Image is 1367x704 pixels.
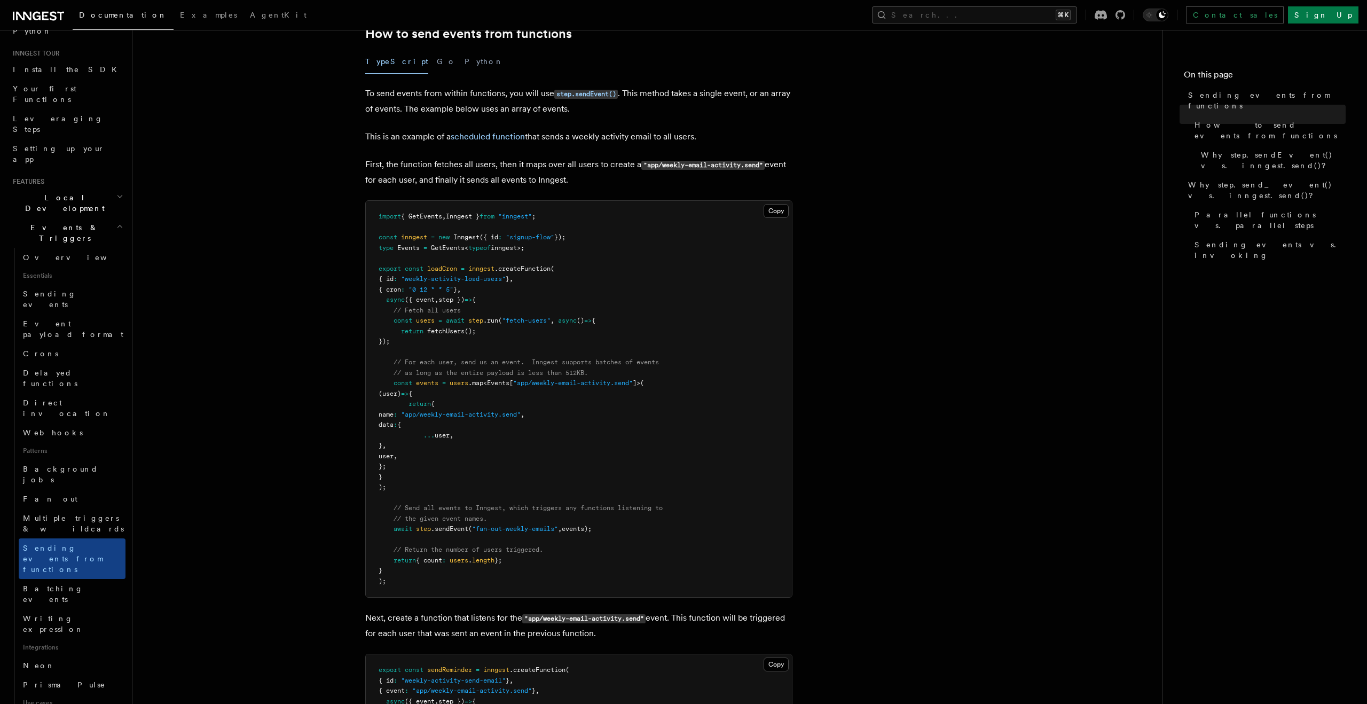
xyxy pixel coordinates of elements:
[401,213,442,220] span: { GetEvents
[506,677,509,684] span: }
[468,317,483,324] span: step
[446,317,465,324] span: await
[1195,239,1346,261] span: Sending events vs. invoking
[487,379,509,387] span: Events
[23,253,133,262] span: Overview
[401,275,506,283] span: "weekly-activity-load-users"
[19,314,125,344] a: Event payload format
[431,244,465,252] span: GetEvents
[394,358,659,366] span: // For each user, send us an event. Inngest supports batches of events
[9,109,125,139] a: Leveraging Steps
[1184,85,1346,115] a: Sending events from functions
[405,687,408,694] span: :
[386,296,405,303] span: async
[79,11,167,19] span: Documentation
[1056,10,1071,20] kbd: ⌘K
[394,421,397,428] span: :
[480,213,494,220] span: from
[554,233,565,241] span: });
[536,687,539,694] span: ,
[442,213,446,220] span: ,
[13,84,76,104] span: Your first Functions
[472,557,494,564] span: length
[401,390,408,397] span: =>
[19,423,125,442] a: Webhooks
[483,317,498,324] span: .run
[427,327,465,335] span: fetchUsers
[23,465,98,484] span: Background jobs
[438,317,442,324] span: =
[401,327,423,335] span: return
[476,666,480,674] span: =
[23,661,55,670] span: Neon
[19,248,125,267] a: Overview
[565,666,569,674] span: (
[558,525,562,533] span: ,
[465,296,472,303] span: =>
[379,463,386,470] span: };
[23,369,77,388] span: Delayed functions
[379,577,386,585] span: );
[435,296,438,303] span: ,
[551,317,554,324] span: ,
[379,442,382,449] span: }
[872,6,1077,24] button: Search...⌘K
[457,286,461,293] span: ,
[379,286,401,293] span: { cron
[521,411,524,418] span: ,
[633,379,644,387] span: ]>(
[1195,120,1346,141] span: How to send events from functions
[397,244,420,252] span: Events
[379,473,382,481] span: }
[397,421,401,428] span: {
[379,244,394,252] span: type
[365,611,792,641] p: Next, create a function that listens for the event. This function will be triggered for each user...
[764,204,789,218] button: Copy
[394,275,397,283] span: :
[379,213,401,220] span: import
[1143,9,1168,21] button: Toggle dark mode
[19,538,125,579] a: Sending events from functions
[465,327,476,335] span: ();
[401,233,427,241] span: inngest
[532,213,536,220] span: ;
[431,525,468,533] span: .sendEvent
[562,525,592,533] span: events);
[9,218,125,248] button: Events & Triggers
[13,144,105,163] span: Setting up your app
[19,459,125,489] a: Background jobs
[394,369,588,377] span: // as long as the entire payload is less than 512KB.
[577,317,584,324] span: ()
[19,656,125,675] a: Neon
[23,514,124,533] span: Multiple triggers & wildcards
[494,557,502,564] span: };
[431,400,435,408] span: {
[379,338,390,345] span: });
[9,222,116,244] span: Events & Triggers
[9,192,116,214] span: Local Development
[13,114,103,134] span: Leveraging Steps
[1184,175,1346,205] a: Why step.send_event() vs. inngest.send()?
[394,307,461,314] span: // Fetch all users
[408,286,453,293] span: "0 12 * * 5"
[379,452,394,460] span: user
[532,687,536,694] span: }
[379,411,394,418] span: name
[468,525,472,533] span: (
[408,390,412,397] span: {
[9,139,125,169] a: Setting up your app
[416,379,438,387] span: events
[23,290,76,309] span: Sending events
[427,265,457,272] span: loadCron
[365,86,792,116] p: To send events from within functions, you will use . This method takes a single event, or an arra...
[23,680,106,689] span: Prisma Pulse
[19,442,125,459] span: Patterns
[412,687,532,694] span: "app/weekly-email-activity.send"
[379,687,405,694] span: { event
[1190,235,1346,265] a: Sending events vs. invoking
[1184,68,1346,85] h4: On this page
[764,658,789,671] button: Copy
[1197,145,1346,175] a: Why step.sendEvent() vs. inngest.send()?
[468,557,472,564] span: .
[431,233,435,241] span: =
